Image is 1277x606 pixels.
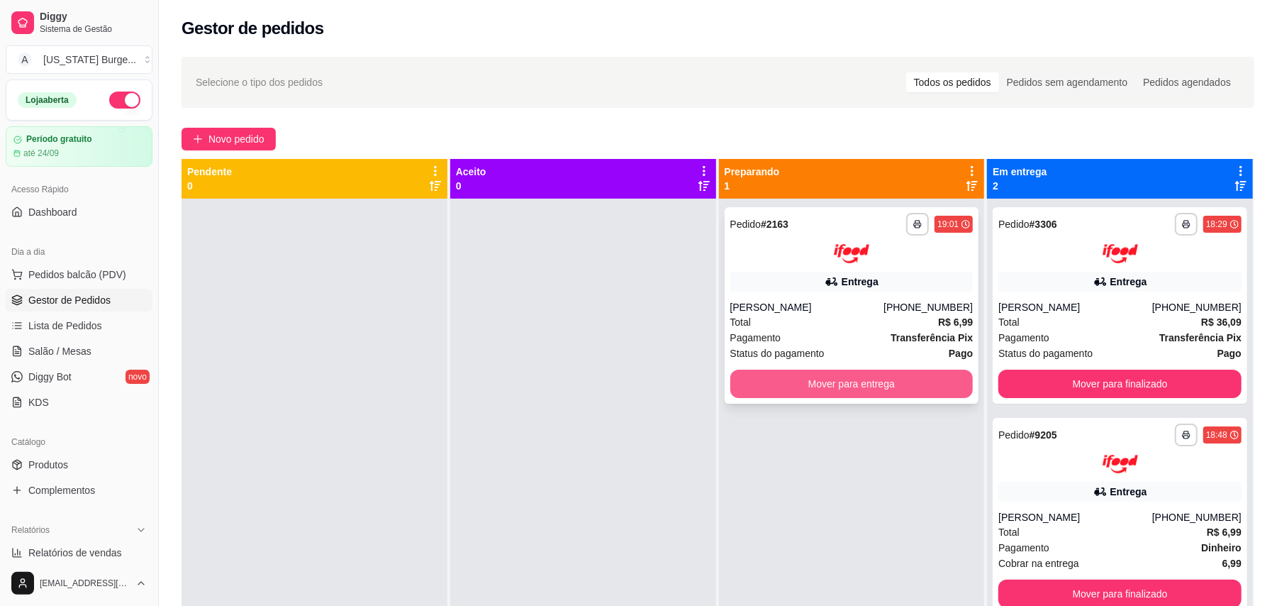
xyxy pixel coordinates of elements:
[6,566,152,600] button: [EMAIL_ADDRESS][DOMAIN_NAME]
[834,244,869,263] img: ifood
[1201,542,1242,553] strong: Dinheiro
[891,332,973,343] strong: Transferência Pix
[28,483,95,497] span: Complementos
[998,556,1079,571] span: Cobrar na entrega
[6,453,152,476] a: Produtos
[28,293,111,307] span: Gestor de Pedidos
[1030,219,1057,230] strong: # 3306
[842,275,879,289] div: Entrega
[1110,485,1147,499] div: Entrega
[730,219,762,230] span: Pedido
[28,268,126,282] span: Pedidos balcão (PDV)
[6,365,152,388] a: Diggy Botnovo
[938,316,973,328] strong: R$ 6,99
[730,300,884,314] div: [PERSON_NAME]
[993,179,1047,193] p: 2
[6,263,152,286] button: Pedidos balcão (PDV)
[28,344,91,358] span: Salão / Mesas
[187,179,232,193] p: 0
[28,370,72,384] span: Diggy Bot
[761,219,788,230] strong: # 2163
[18,92,77,108] div: Loja aberta
[28,205,77,219] span: Dashboard
[883,300,973,314] div: [PHONE_NUMBER]
[937,219,959,230] div: 19:01
[456,165,486,179] p: Aceito
[949,348,973,359] strong: Pago
[6,431,152,453] div: Catálogo
[730,314,752,330] span: Total
[6,479,152,502] a: Complementos
[998,370,1242,398] button: Mover para finalizado
[1103,244,1138,263] img: ifood
[998,219,1030,230] span: Pedido
[730,346,825,361] span: Status do pagamento
[998,300,1152,314] div: [PERSON_NAME]
[1206,429,1227,441] div: 18:48
[6,541,152,564] a: Relatórios de vendas
[1152,510,1242,524] div: [PHONE_NUMBER]
[993,165,1047,179] p: Em entrega
[1110,275,1147,289] div: Entrega
[1030,429,1057,441] strong: # 9205
[6,201,152,224] a: Dashboard
[6,45,152,74] button: Select a team
[196,75,323,90] span: Selecione o tipo dos pedidos
[11,524,50,536] span: Relatórios
[998,314,1020,330] span: Total
[998,346,1093,361] span: Status do pagamento
[998,330,1049,346] span: Pagamento
[28,458,68,472] span: Produtos
[6,391,152,414] a: KDS
[730,370,974,398] button: Mover para entrega
[1159,332,1242,343] strong: Transferência Pix
[456,179,486,193] p: 0
[906,72,999,92] div: Todos os pedidos
[998,510,1152,524] div: [PERSON_NAME]
[1135,72,1239,92] div: Pedidos agendados
[6,241,152,263] div: Dia a dia
[26,134,92,145] article: Período gratuito
[730,330,781,346] span: Pagamento
[208,131,264,147] span: Novo pedido
[6,289,152,312] a: Gestor de Pedidos
[998,524,1020,540] span: Total
[6,340,152,363] a: Salão / Mesas
[18,53,32,67] span: A
[40,23,147,35] span: Sistema de Gestão
[40,578,130,589] span: [EMAIL_ADDRESS][DOMAIN_NAME]
[6,6,152,40] a: DiggySistema de Gestão
[6,126,152,167] a: Período gratuitoaté 24/09
[1206,219,1227,230] div: 18:29
[6,314,152,337] a: Lista de Pedidos
[187,165,232,179] p: Pendente
[23,148,59,159] article: até 24/09
[193,134,203,144] span: plus
[998,540,1049,556] span: Pagamento
[6,178,152,201] div: Acesso Rápido
[1103,455,1138,474] img: ifood
[1217,348,1242,359] strong: Pago
[109,92,140,109] button: Alterar Status
[725,179,780,193] p: 1
[182,128,276,150] button: Novo pedido
[998,429,1030,441] span: Pedido
[725,165,780,179] p: Preparando
[40,11,147,23] span: Diggy
[1201,316,1242,328] strong: R$ 36,09
[1152,300,1242,314] div: [PHONE_NUMBER]
[28,319,102,333] span: Lista de Pedidos
[28,395,49,409] span: KDS
[999,72,1135,92] div: Pedidos sem agendamento
[182,17,324,40] h2: Gestor de pedidos
[43,53,136,67] div: [US_STATE] Burge ...
[28,546,122,560] span: Relatórios de vendas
